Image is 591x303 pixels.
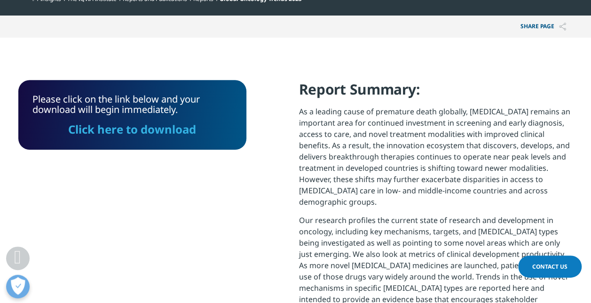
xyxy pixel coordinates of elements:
div: Please click on the link below and your download will begin immediately. [32,94,232,136]
button: Open Preferences [6,275,30,298]
img: Share PAGE [559,23,566,31]
span: Contact Us [532,263,567,271]
h4: Report Summary: [299,80,573,106]
p: As a leading cause of premature death globally, [MEDICAL_DATA] remains an important area for cont... [299,106,573,215]
a: Click here to download [68,121,196,137]
a: Contact Us [518,255,582,278]
p: Share PAGE [513,16,573,38]
button: Share PAGEShare PAGE [513,16,573,38]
